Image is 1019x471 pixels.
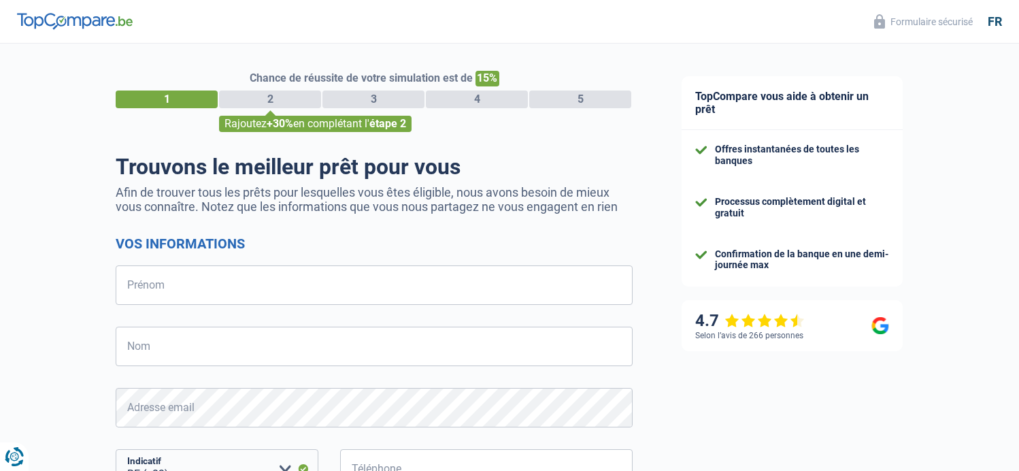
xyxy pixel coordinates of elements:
span: +30% [267,117,293,130]
div: 3 [322,91,424,108]
div: 5 [529,91,631,108]
div: 4 [426,91,528,108]
img: TopCompare Logo [17,13,133,29]
p: Afin de trouver tous les prêts pour lesquelles vous êtes éligible, nous avons besoin de mieux vou... [116,185,633,214]
span: 15% [475,71,499,86]
span: étape 2 [369,117,406,130]
div: 4.7 [695,311,805,331]
h1: Trouvons le meilleur prêt pour vous [116,154,633,180]
h2: Vos informations [116,235,633,252]
div: Offres instantanées de toutes les banques [715,144,889,167]
button: Formulaire sécurisé [866,10,981,33]
div: 2 [219,91,321,108]
div: Rajoutez en complétant l' [219,116,412,132]
div: Confirmation de la banque en une demi-journée max [715,248,889,272]
div: Selon l’avis de 266 personnes [695,331,803,340]
div: 1 [116,91,218,108]
span: Chance de réussite de votre simulation est de [250,71,473,84]
div: Processus complètement digital et gratuit [715,196,889,219]
div: TopCompare vous aide à obtenir un prêt [682,76,903,130]
div: fr [988,14,1002,29]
